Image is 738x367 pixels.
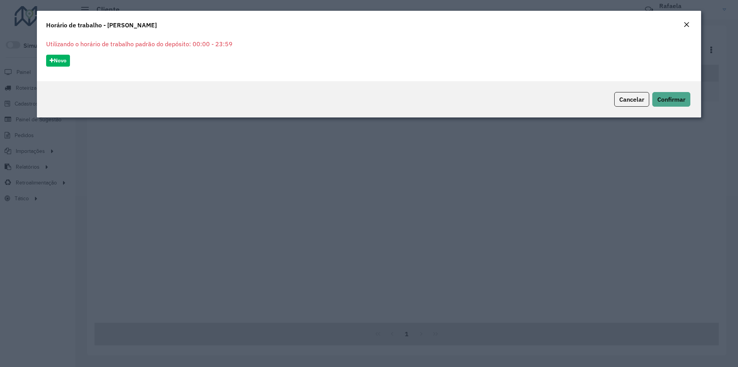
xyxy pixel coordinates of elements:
p: Utilizando o horário de trabalho padrão do depósito: 00:00 - 23:59 [46,39,692,49]
em: Fechar [683,22,690,28]
h4: Horário de trabalho - [PERSON_NAME] [46,20,157,30]
span: Confirmar [657,96,685,103]
button: Close [681,20,692,30]
span: Cancelar [619,96,644,103]
button: Cancelar [614,92,649,107]
button: Novo [46,55,70,67]
button: Confirmar [652,92,690,107]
